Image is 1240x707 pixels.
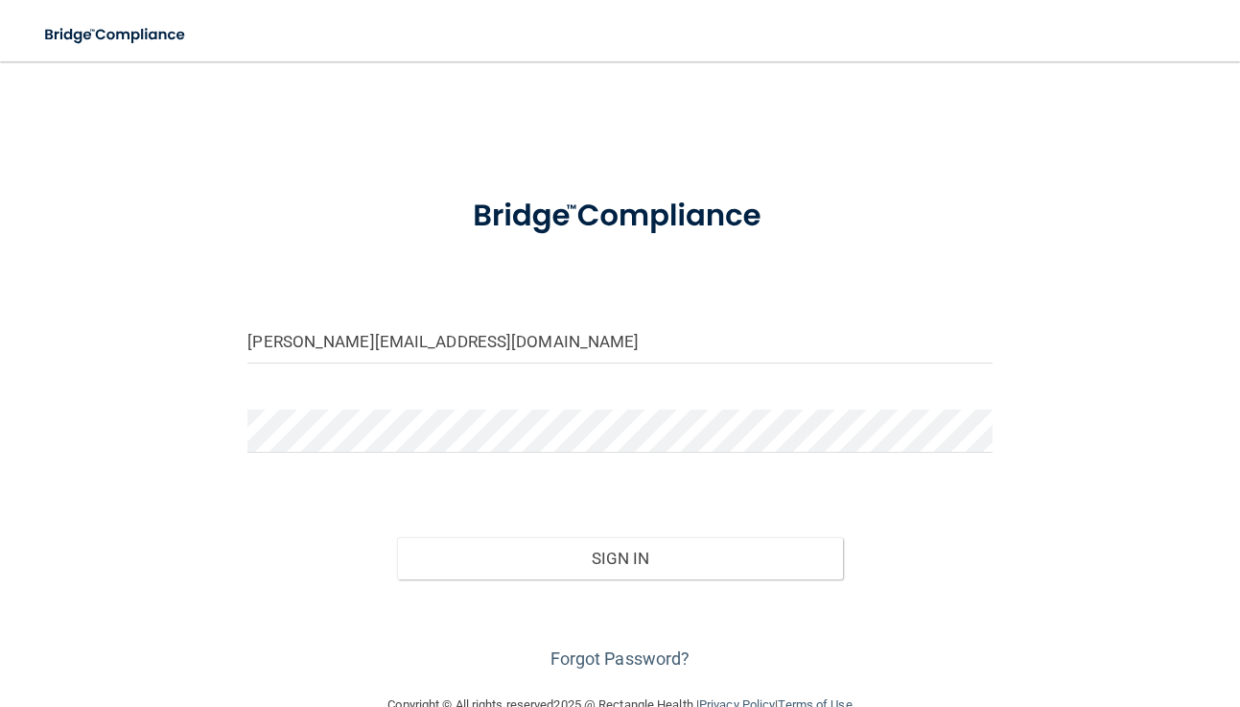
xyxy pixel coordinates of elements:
[247,320,992,364] input: Email
[550,648,690,669] a: Forgot Password?
[441,177,799,256] img: bridge_compliance_login_screen.278c3ca4.svg
[397,537,844,579] button: Sign In
[29,15,203,55] img: bridge_compliance_login_screen.278c3ca4.svg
